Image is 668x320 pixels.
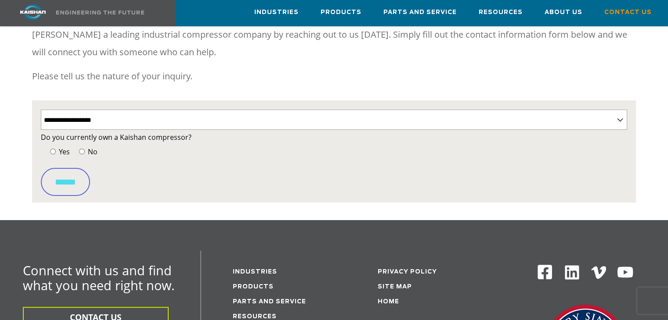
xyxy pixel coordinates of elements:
[537,264,553,280] img: Facebook
[604,0,652,24] a: Contact Us
[56,11,144,14] img: Engineering the future
[479,7,523,18] span: Resources
[254,0,299,24] a: Industries
[32,8,636,61] p: If you want to learn more about us and what we can do for you, our team is happy to answer any qu...
[378,299,399,305] a: Home
[545,0,582,24] a: About Us
[32,68,636,85] p: Please tell us the nature of your inquiry.
[86,147,97,156] span: No
[617,264,634,281] img: Youtube
[545,7,582,18] span: About Us
[41,131,627,143] label: Do you currently own a Kaishan compressor?
[563,264,581,281] img: Linkedin
[57,147,70,156] span: Yes
[378,269,437,275] a: Privacy Policy
[233,314,277,320] a: Resources
[591,266,606,279] img: Vimeo
[233,284,274,290] a: Products
[604,7,652,18] span: Contact Us
[254,7,299,18] span: Industries
[41,131,627,196] form: Contact form
[79,149,85,154] input: No
[383,0,457,24] a: Parts and Service
[321,0,361,24] a: Products
[233,299,306,305] a: Parts and service
[321,7,361,18] span: Products
[233,269,277,275] a: Industries
[23,262,175,294] span: Connect with us and find what you need right now.
[383,7,457,18] span: Parts and Service
[50,149,56,154] input: Yes
[479,0,523,24] a: Resources
[378,284,412,290] a: Site Map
